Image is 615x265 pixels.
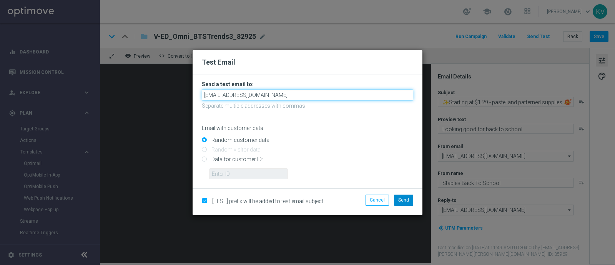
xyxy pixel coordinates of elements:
[209,168,288,179] input: Enter ID
[394,195,413,205] button: Send
[212,198,323,204] span: [TEST] prefix will be added to test email subject
[202,102,413,109] p: Separate multiple addresses with commas
[202,81,413,88] h3: Send a test email to:
[209,137,269,143] label: Random customer data
[202,125,413,132] p: Email with customer data
[366,195,389,205] button: Cancel
[202,58,413,67] h2: Test Email
[398,197,409,203] span: Send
